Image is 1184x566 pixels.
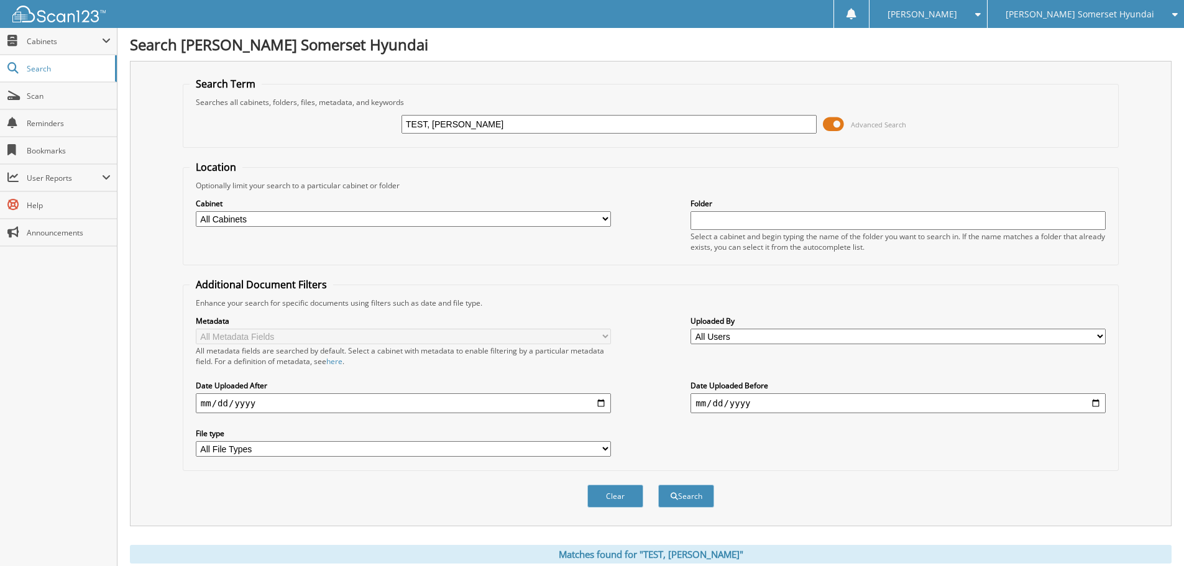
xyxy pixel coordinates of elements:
label: Date Uploaded After [196,380,611,391]
div: Select a cabinet and begin typing the name of the folder you want to search in. If the name match... [691,231,1106,252]
span: [PERSON_NAME] [888,11,957,18]
span: Announcements [27,227,111,238]
span: Bookmarks [27,145,111,156]
button: Clear [587,485,643,508]
span: Help [27,200,111,211]
span: User Reports [27,173,102,183]
span: Advanced Search [851,120,906,129]
label: Cabinet [196,198,611,209]
button: Search [658,485,714,508]
input: end [691,393,1106,413]
label: Metadata [196,316,611,326]
span: Search [27,63,109,74]
div: Optionally limit your search to a particular cabinet or folder [190,180,1112,191]
span: [PERSON_NAME] Somerset Hyundai [1006,11,1154,18]
div: Searches all cabinets, folders, files, metadata, and keywords [190,97,1112,107]
legend: Search Term [190,77,262,91]
span: Reminders [27,118,111,129]
div: All metadata fields are searched by default. Select a cabinet with metadata to enable filtering b... [196,345,611,367]
div: Enhance your search for specific documents using filters such as date and file type. [190,298,1112,308]
label: Folder [691,198,1106,209]
a: here [326,356,342,367]
div: Matches found for "TEST, [PERSON_NAME]" [130,545,1172,564]
span: Scan [27,91,111,101]
label: File type [196,428,611,439]
img: scan123-logo-white.svg [12,6,106,22]
label: Uploaded By [691,316,1106,326]
span: Cabinets [27,36,102,47]
h1: Search [PERSON_NAME] Somerset Hyundai [130,34,1172,55]
legend: Additional Document Filters [190,278,333,291]
legend: Location [190,160,242,174]
label: Date Uploaded Before [691,380,1106,391]
input: start [196,393,611,413]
